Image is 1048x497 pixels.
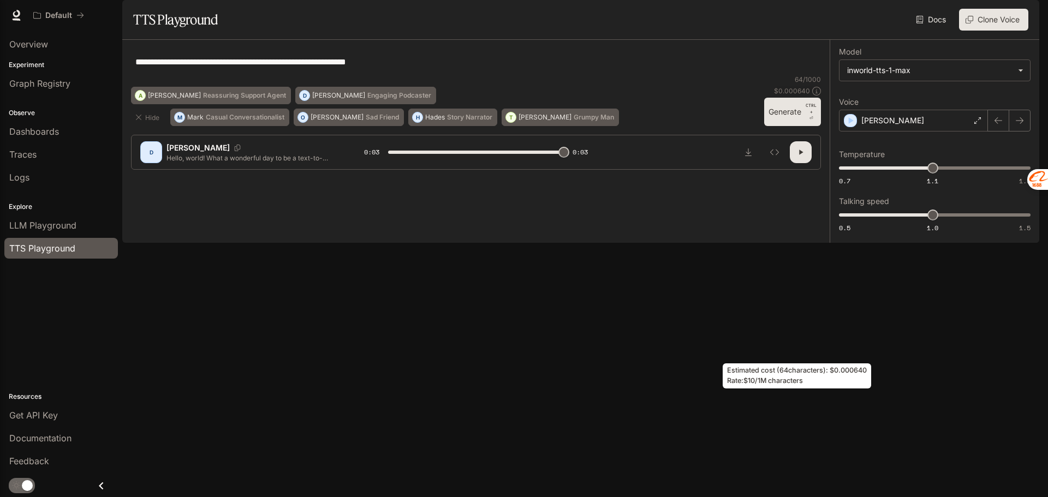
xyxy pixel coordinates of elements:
p: Sad Friend [366,114,399,121]
div: H [413,109,422,126]
p: [PERSON_NAME] [519,114,571,121]
p: Casual Conversationalist [206,114,284,121]
div: D [300,87,309,104]
p: [PERSON_NAME] [861,115,924,126]
span: 0.5 [839,223,850,232]
button: Inspect [764,141,785,163]
button: Hide [131,109,166,126]
button: All workspaces [28,4,89,26]
span: 1.0 [927,223,938,232]
a: Docs [914,9,950,31]
p: ⏎ [806,102,817,122]
p: Model [839,48,861,56]
div: M [175,109,184,126]
div: inworld-tts-1-max [847,65,1013,76]
p: Engaging Podcaster [367,92,431,99]
p: Story Narrator [447,114,492,121]
div: D [142,143,160,161]
button: O[PERSON_NAME]Sad Friend [294,109,404,126]
button: Download audio [737,141,759,163]
span: 0.7 [839,176,850,185]
span: 0:03 [364,147,379,158]
p: Grumpy Man [574,114,614,121]
p: Temperature [839,151,885,158]
p: [PERSON_NAME] [148,92,201,99]
p: [PERSON_NAME] [311,114,364,121]
span: 1.5 [1019,176,1031,185]
span: 1.1 [927,176,938,185]
p: Reassuring Support Agent [203,92,286,99]
div: inworld-tts-1-max [839,60,1030,81]
span: 1.5 [1019,223,1031,232]
button: Clone Voice [959,9,1028,31]
div: O [298,109,308,126]
button: MMarkCasual Conversationalist [170,109,289,126]
button: D[PERSON_NAME]Engaging Podcaster [295,87,436,104]
div: T [506,109,516,126]
p: Talking speed [839,197,889,205]
div: Estimated cost ( 64 characters): $ 0.000640 Rate: $10/1M characters [723,363,871,388]
p: Hades [425,114,445,121]
button: A[PERSON_NAME]Reassuring Support Agent [131,87,291,104]
p: $ 0.000640 [774,86,810,95]
p: Hello, world! What a wonderful day to be a text-to-speech model! [166,153,338,163]
button: T[PERSON_NAME]Grumpy Man [502,109,619,126]
span: 0:03 [573,147,588,158]
p: [PERSON_NAME] [166,142,230,153]
p: Default [45,11,72,20]
h1: TTS Playground [133,9,218,31]
p: [PERSON_NAME] [312,92,365,99]
button: HHadesStory Narrator [408,109,497,126]
div: A [135,87,145,104]
p: Mark [187,114,204,121]
button: Copy Voice ID [230,145,245,151]
button: GenerateCTRL +⏎ [764,98,821,126]
p: 64 / 1000 [795,75,821,84]
p: Voice [839,98,859,106]
p: CTRL + [806,102,817,115]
